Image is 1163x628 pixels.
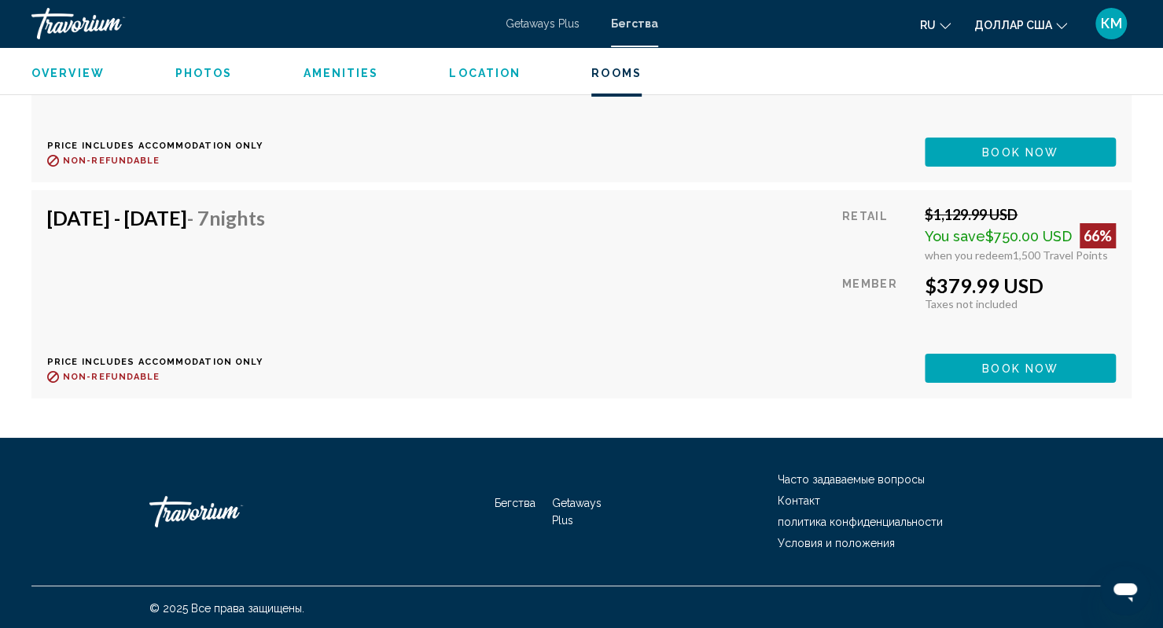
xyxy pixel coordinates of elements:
span: Amenities [303,67,378,79]
a: Бегства [495,497,535,509]
a: Травориум [31,8,490,39]
p: Price includes accommodation only [47,357,277,367]
font: © 2025 Все права защищены. [149,602,304,615]
button: Book now [925,138,1116,167]
div: $379.99 USD [925,274,1116,297]
span: $750.00 USD [985,228,1072,244]
span: Nights [209,206,265,230]
p: Price includes accommodation only [47,141,277,151]
h4: [DATE] - [DATE] [47,206,265,230]
iframe: Кнопка для запуска будет доступна [1100,565,1150,615]
span: Non-refundable [63,156,160,166]
div: Member [842,274,913,342]
div: 66% [1080,223,1116,248]
span: Photos [175,67,233,79]
button: Photos [175,66,233,80]
button: Изменить язык [920,13,951,36]
span: Book now [982,362,1058,375]
button: Меню пользователя [1091,7,1132,40]
span: Non-refundable [63,372,160,382]
font: ru [920,19,936,31]
a: Getaways Plus [552,497,602,527]
button: Изменить валюту [974,13,1067,36]
button: Rooms [591,66,642,80]
font: доллар США [974,19,1052,31]
div: Retail [842,206,913,262]
button: Overview [31,66,105,80]
a: Часто задаваемые вопросы [778,473,925,486]
button: Location [449,66,521,80]
div: $1,129.99 USD [925,206,1116,223]
button: Book now [925,354,1116,383]
font: КМ [1101,15,1122,31]
span: Location [449,67,521,79]
span: - 7 [187,206,265,230]
span: You save [925,228,985,244]
span: when you redeem [925,248,1013,262]
span: Book now [982,146,1058,159]
span: 1,500 Travel Points [1013,248,1108,262]
a: Условия и положения [778,537,895,549]
button: Amenities [303,66,378,80]
a: Getaways Plus [506,17,580,30]
a: Бегства [611,17,658,30]
a: Травориум [149,488,307,535]
a: политика конфиденциальности [778,516,943,528]
a: Контакт [778,494,820,507]
span: Taxes not included [925,297,1018,310]
span: Rooms [591,67,642,79]
span: Overview [31,67,105,79]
